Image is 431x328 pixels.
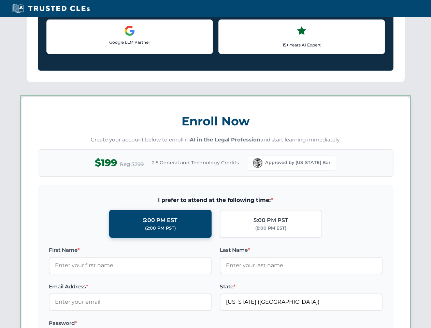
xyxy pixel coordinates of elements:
span: Approved by [US_STATE] Bar [265,159,330,166]
span: $199 [95,155,117,170]
div: 5:00 PM PST [254,216,288,225]
input: Enter your last name [220,257,383,274]
img: Florida Bar [253,158,262,168]
strong: AI in the Legal Profession [190,136,260,143]
p: 15+ Years AI Expert [224,42,379,48]
div: 5:00 PM EST [143,216,177,225]
span: I prefer to attend at the following time: [49,196,383,205]
label: Email Address [49,283,212,291]
div: (8:00 PM EST) [255,225,286,232]
input: Enter your first name [49,257,212,274]
span: 2.5 General and Technology Credits [152,159,239,166]
label: First Name [49,246,212,254]
input: Enter your email [49,293,212,311]
h3: Enroll Now [38,110,393,132]
p: Create your account below to enroll in and start learning immediately. [38,136,393,144]
img: Trusted CLEs [10,3,92,14]
span: Reg $299 [120,160,144,168]
label: Last Name [220,246,383,254]
input: Florida (FL) [220,293,383,311]
p: Google LLM Partner [52,39,207,45]
label: State [220,283,383,291]
label: Password [49,319,212,327]
img: Google [124,25,135,36]
div: (2:00 PM PST) [145,225,176,232]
